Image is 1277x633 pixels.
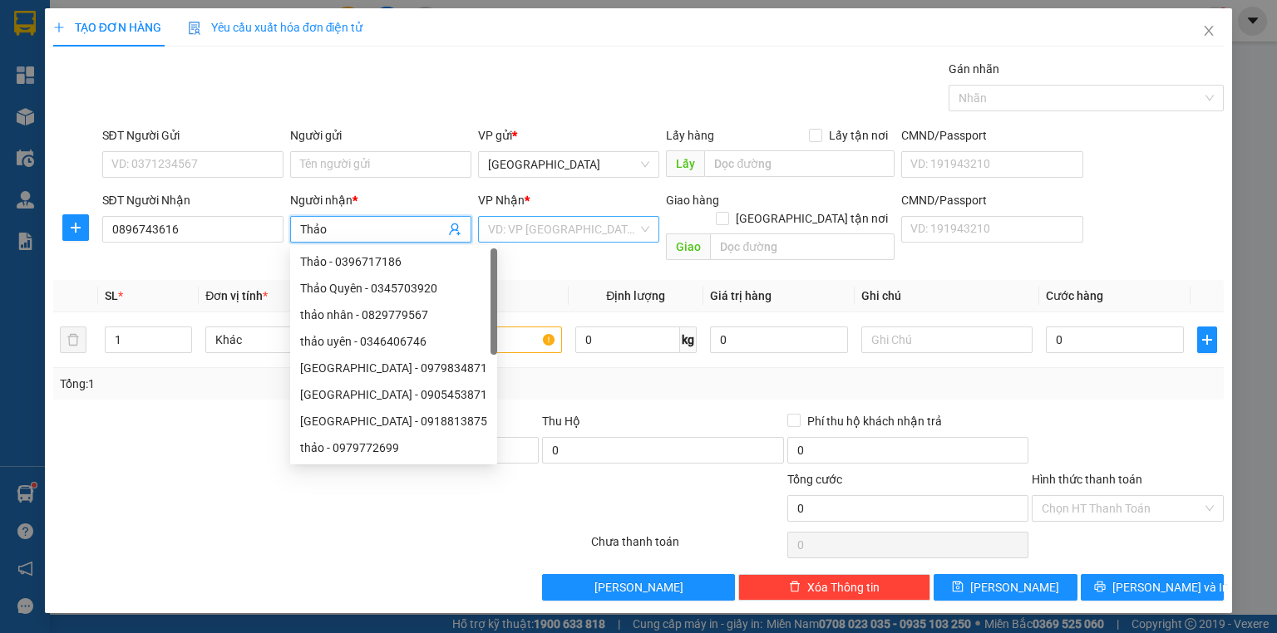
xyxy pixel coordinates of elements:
[1094,581,1106,594] span: printer
[666,150,704,177] span: Lấy
[970,578,1059,596] span: [PERSON_NAME]
[102,126,284,145] div: SĐT Người Gửi
[801,412,949,430] span: Phí thu hộ khách nhận trả
[60,375,494,393] div: Tổng: 1
[60,326,86,353] button: delete
[901,191,1082,209] div: CMND/Passport
[195,54,328,77] div: 0907717008
[290,355,497,381] div: Thảo Phu - 0979834871
[787,473,842,486] span: Tổng cước
[822,126,895,145] span: Lấy tận nơi
[478,126,659,145] div: VP gửi
[290,126,471,145] div: Người gửi
[62,214,89,241] button: plus
[738,574,930,601] button: deleteXóa Thông tin
[53,21,161,34] span: TẠO ĐƠN HÀNG
[934,574,1077,601] button: save[PERSON_NAME]
[949,62,999,76] label: Gán nhãn
[300,332,487,351] div: thảo uyên - 0346406746
[710,233,895,260] input: Dọc đường
[195,34,328,54] div: Tiến
[1197,326,1217,353] button: plus
[188,22,201,35] img: icon
[710,289,772,302] span: Giá trị hàng
[488,152,649,177] span: Sài Gòn
[448,223,461,236] span: user-add
[63,221,88,234] span: plus
[290,328,497,355] div: thảo uyên - 0346406746
[542,415,580,428] span: Thu Hộ
[1112,578,1229,596] span: [PERSON_NAME] và In
[300,412,487,430] div: [GEOGRAPHIC_DATA] - 0918813875
[12,106,38,124] span: CR :
[300,253,487,271] div: Thảo - 0396717186
[594,578,683,596] span: [PERSON_NAME]
[195,16,234,33] span: Nhận:
[710,326,848,353] input: 0
[1198,333,1216,346] span: plus
[666,129,714,142] span: Lấy hàng
[666,233,710,260] span: Giao
[1081,574,1225,601] button: printer[PERSON_NAME] và In
[1186,8,1232,55] button: Close
[300,306,487,324] div: thảo nhân - 0829779567
[807,578,880,596] span: Xóa Thông tin
[290,381,497,408] div: Thảo Phu - 0905453871
[290,191,471,209] div: Người nhận
[53,22,65,33] span: plus
[606,289,665,302] span: Định lượng
[290,248,497,275] div: Thảo - 0396717186
[300,439,487,457] div: thảo - 0979772699
[290,434,497,461] div: thảo - 0979772699
[952,581,964,594] span: save
[14,14,183,52] div: [GEOGRAPHIC_DATA]
[188,21,363,34] span: Yêu cầu xuất hóa đơn điện tử
[729,209,895,228] span: [GEOGRAPHIC_DATA] tận nơi
[102,191,284,209] div: SĐT Người Nhận
[1032,473,1142,486] label: Hình thức thanh toán
[215,327,367,352] span: Khác
[542,574,734,601] button: [PERSON_NAME]
[704,150,895,177] input: Dọc đường
[14,14,40,32] span: Gửi:
[855,280,1039,312] th: Ghi chú
[589,532,785,562] div: Chưa thanh toán
[1202,24,1215,37] span: close
[666,194,719,207] span: Giao hàng
[901,126,1082,145] div: CMND/Passport
[861,326,1033,353] input: Ghi Chú
[195,14,328,34] div: Cái Mơn
[1046,289,1103,302] span: Cước hàng
[478,194,525,207] span: VP Nhận
[14,52,183,71] div: Thư
[105,289,118,302] span: SL
[290,275,497,302] div: Thảo Quyên - 0345703920
[290,408,497,434] div: Thảo Giang - 0918813875
[290,302,497,328] div: thảo nhân - 0829779567
[789,581,801,594] span: delete
[680,326,697,353] span: kg
[300,359,487,377] div: [GEOGRAPHIC_DATA] - 0979834871
[300,385,487,404] div: [GEOGRAPHIC_DATA] - 0905453871
[300,279,487,297] div: Thảo Quyên - 0345703920
[205,289,268,302] span: Đơn vị tính
[12,105,185,125] div: 30.000
[14,71,183,95] div: 0988347883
